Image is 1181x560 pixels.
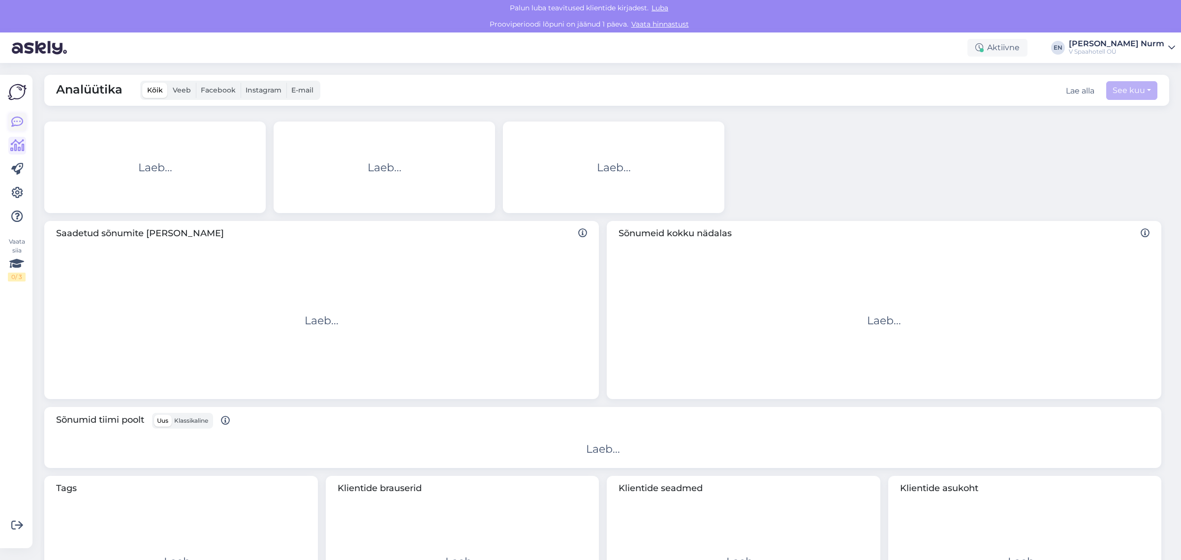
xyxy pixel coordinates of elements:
span: Saadetud sõnumite [PERSON_NAME] [56,227,587,240]
span: Sõnumid tiimi poolt [56,413,230,429]
div: V Spaahotell OÜ [1069,48,1164,56]
div: Laeb... [867,312,901,329]
span: Tags [56,482,306,495]
span: Analüütika [56,81,123,100]
div: 0 / 3 [8,273,26,281]
button: See kuu [1106,81,1157,100]
div: [PERSON_NAME] Nurm [1069,40,1164,48]
span: Uus [157,417,168,424]
div: Laeb... [305,312,339,329]
div: Laeb... [368,159,402,176]
a: [PERSON_NAME] NurmV Spaahotell OÜ [1069,40,1175,56]
div: Vaata siia [8,237,26,281]
div: Laeb... [586,441,620,457]
span: Facebook [201,86,236,94]
div: EN [1051,41,1065,55]
span: Klassikaline [174,417,208,424]
span: Instagram [246,86,281,94]
span: Klientide asukoht [900,482,1150,495]
div: Aktiivne [967,39,1027,57]
span: Klientide seadmed [619,482,869,495]
span: Luba [649,3,671,12]
span: Kõik [147,86,163,94]
a: Vaata hinnastust [628,20,692,29]
div: Laeb... [138,159,172,176]
span: Klientide brauserid [338,482,588,495]
img: Askly Logo [8,83,27,101]
div: Laeb... [597,159,631,176]
button: Lae alla [1066,85,1094,97]
span: Veeb [173,86,191,94]
span: Sõnumeid kokku nädalas [619,227,1150,240]
span: E-mail [291,86,313,94]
